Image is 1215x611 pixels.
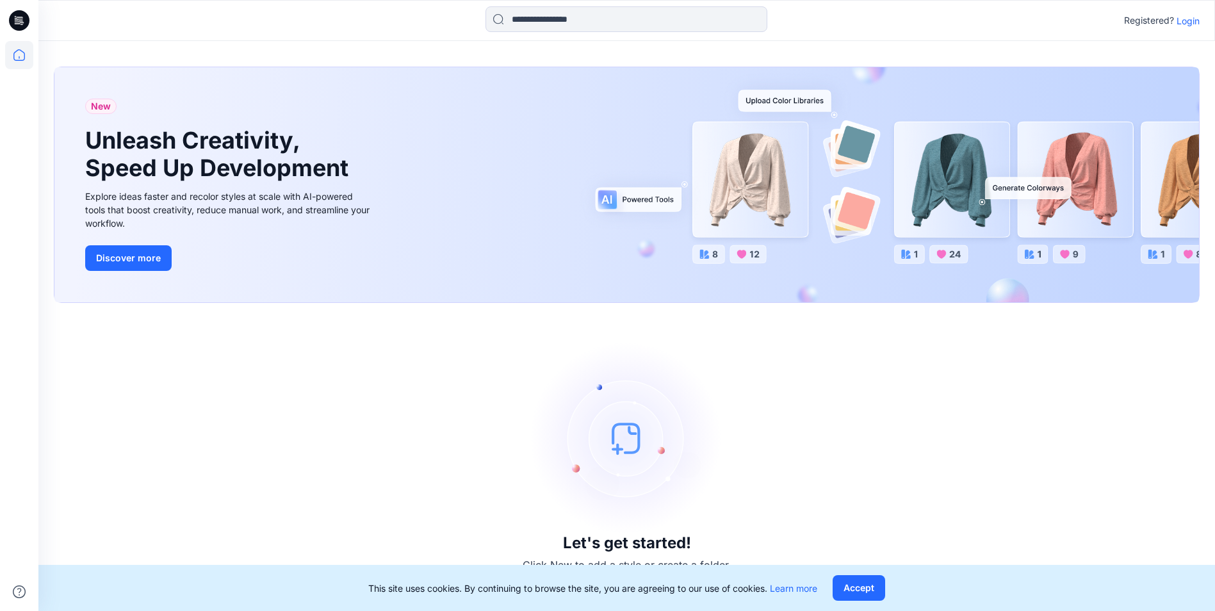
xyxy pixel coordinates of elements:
a: Discover more [85,245,373,271]
button: Discover more [85,245,172,271]
img: empty-state-image.svg [531,342,723,534]
a: Learn more [770,583,817,594]
span: New [91,99,111,114]
h1: Unleash Creativity, Speed Up Development [85,127,354,182]
div: Explore ideas faster and recolor styles at scale with AI-powered tools that boost creativity, red... [85,190,373,230]
p: Click New to add a style or create a folder. [523,557,731,573]
h3: Let's get started! [563,534,691,552]
button: Accept [833,575,885,601]
p: Login [1177,14,1200,28]
p: Registered? [1124,13,1174,28]
p: This site uses cookies. By continuing to browse the site, you are agreeing to our use of cookies. [368,582,817,595]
